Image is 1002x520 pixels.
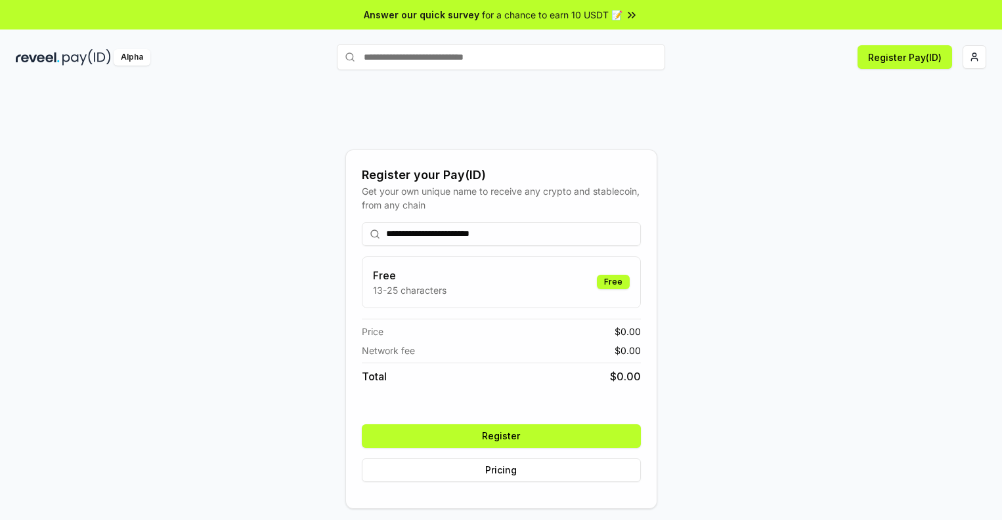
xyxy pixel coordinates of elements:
[362,424,641,448] button: Register
[114,49,150,66] div: Alpha
[597,275,630,289] div: Free
[615,325,641,338] span: $ 0.00
[610,369,641,384] span: $ 0.00
[62,49,111,66] img: pay_id
[858,45,952,69] button: Register Pay(ID)
[362,184,641,212] div: Get your own unique name to receive any crypto and stablecoin, from any chain
[362,458,641,482] button: Pricing
[362,166,641,184] div: Register your Pay(ID)
[362,369,387,384] span: Total
[615,344,641,357] span: $ 0.00
[362,325,383,338] span: Price
[364,8,479,22] span: Answer our quick survey
[373,268,447,283] h3: Free
[373,283,447,297] p: 13-25 characters
[362,344,415,357] span: Network fee
[16,49,60,66] img: reveel_dark
[482,8,622,22] span: for a chance to earn 10 USDT 📝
